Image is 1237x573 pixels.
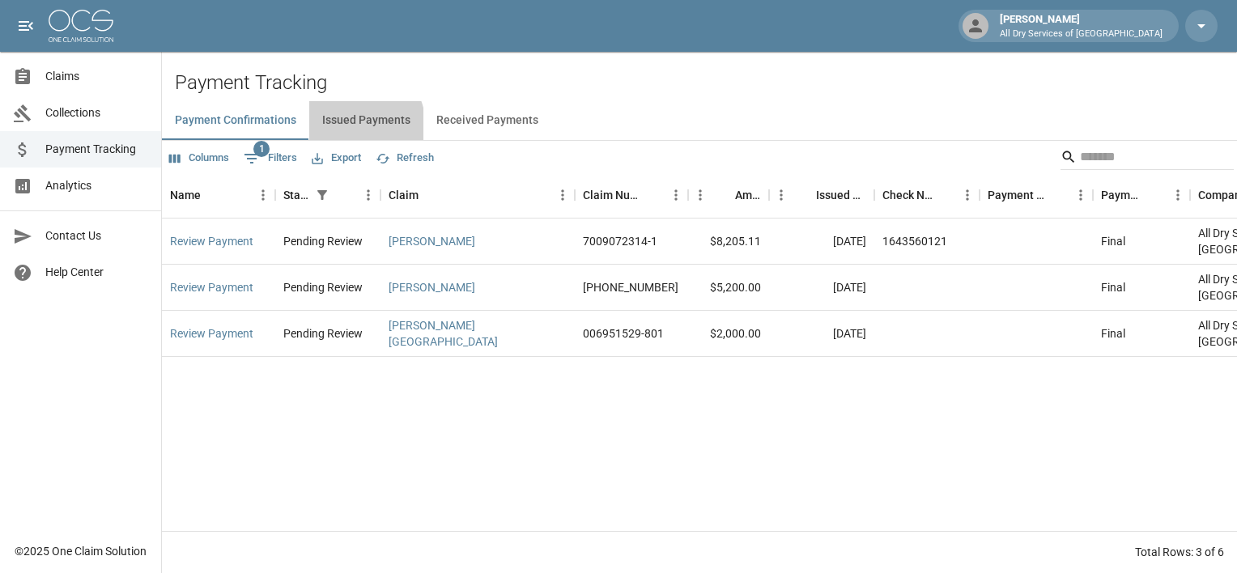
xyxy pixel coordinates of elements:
[389,172,419,218] div: Claim
[1135,544,1224,560] div: Total Rows: 3 of 6
[874,172,980,218] div: Check Number
[688,183,712,207] button: Menu
[372,146,438,171] button: Refresh
[793,184,816,206] button: Sort
[334,184,356,206] button: Sort
[308,146,365,171] button: Export
[170,172,201,218] div: Name
[380,172,575,218] div: Claim
[583,233,657,249] div: 7009072314-1
[240,146,301,172] button: Show filters
[389,279,475,295] a: [PERSON_NAME]
[45,227,148,244] span: Contact Us
[988,172,1046,218] div: Payment Method
[201,184,223,206] button: Sort
[162,172,275,218] div: Name
[688,172,769,218] div: Amount
[769,183,793,207] button: Menu
[1093,172,1190,218] div: Payment Type
[311,184,334,206] button: Show filters
[583,172,641,218] div: Claim Number
[45,141,148,158] span: Payment Tracking
[993,11,1169,40] div: [PERSON_NAME]
[664,183,688,207] button: Menu
[933,184,955,206] button: Sort
[735,172,761,218] div: Amount
[170,279,253,295] a: Review Payment
[45,264,148,281] span: Help Center
[253,141,270,157] span: 1
[1061,144,1234,173] div: Search
[575,172,688,218] div: Claim Number
[882,233,947,249] div: 1643560121
[688,265,769,311] div: $5,200.00
[1166,183,1190,207] button: Menu
[175,71,1237,95] h2: Payment Tracking
[283,325,363,342] div: Pending Review
[816,172,866,218] div: Issued Date
[170,325,253,342] a: Review Payment
[283,279,363,295] div: Pending Review
[769,219,874,265] div: [DATE]
[769,311,874,357] div: [DATE]
[389,317,567,350] a: [PERSON_NAME][GEOGRAPHIC_DATA]
[1143,184,1166,206] button: Sort
[980,172,1093,218] div: Payment Method
[688,311,769,357] div: $2,000.00
[583,325,664,342] div: 006951529-801
[1046,184,1069,206] button: Sort
[162,101,1237,140] div: dynamic tabs
[311,184,334,206] div: 1 active filter
[251,183,275,207] button: Menu
[419,184,441,206] button: Sort
[309,101,423,140] button: Issued Payments
[1101,279,1125,295] div: Final
[45,104,148,121] span: Collections
[1000,28,1163,41] p: All Dry Services of [GEOGRAPHIC_DATA]
[356,183,380,207] button: Menu
[283,233,363,249] div: Pending Review
[423,101,551,140] button: Received Payments
[550,183,575,207] button: Menu
[1101,325,1125,342] div: Final
[45,68,148,85] span: Claims
[1101,233,1125,249] div: Final
[955,183,980,207] button: Menu
[1101,172,1143,218] div: Payment Type
[162,101,309,140] button: Payment Confirmations
[769,265,874,311] div: [DATE]
[275,172,380,218] div: Status
[10,10,42,42] button: open drawer
[882,172,933,218] div: Check Number
[283,172,311,218] div: Status
[165,146,233,171] button: Select columns
[641,184,664,206] button: Sort
[583,279,678,295] div: 01-009-082927
[15,543,147,559] div: © 2025 One Claim Solution
[712,184,735,206] button: Sort
[769,172,874,218] div: Issued Date
[45,177,148,194] span: Analytics
[688,219,769,265] div: $8,205.11
[389,233,475,249] a: [PERSON_NAME]
[49,10,113,42] img: ocs-logo-white-transparent.png
[170,233,253,249] a: Review Payment
[1069,183,1093,207] button: Menu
